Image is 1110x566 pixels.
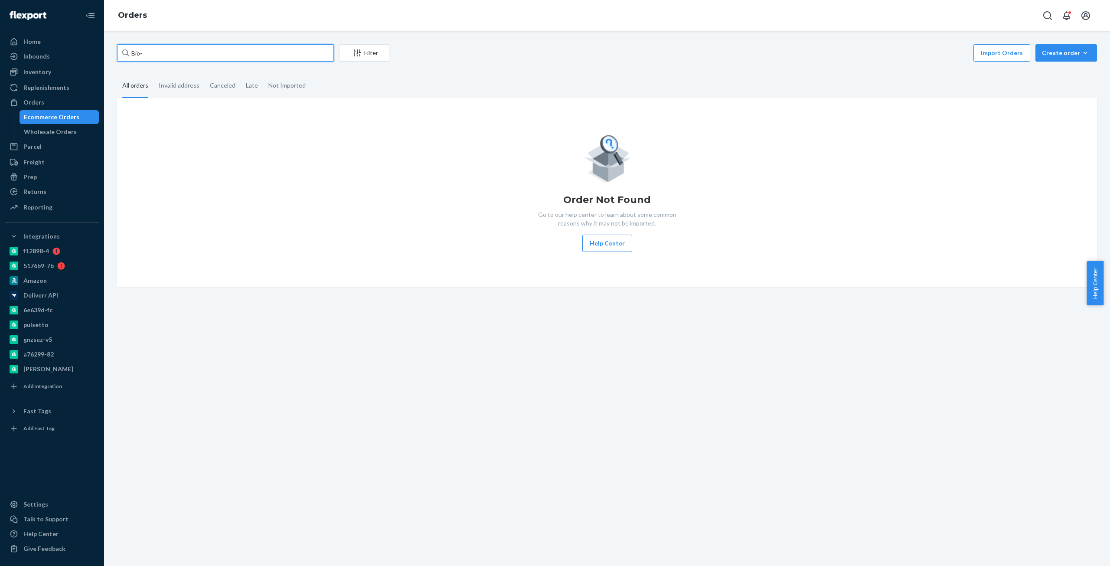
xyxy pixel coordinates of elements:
div: Reporting [23,203,52,212]
div: 6e639d-fc [23,306,52,314]
button: Open Search Box [1039,7,1056,24]
a: Prep [5,170,99,184]
button: Help Center [1087,261,1103,305]
div: Settings [23,500,48,509]
div: Canceled [210,74,235,97]
div: Amazon [23,276,47,285]
a: Amazon [5,274,99,288]
button: Open notifications [1058,7,1075,24]
div: Add Integration [23,383,62,390]
a: Replenishments [5,81,99,95]
button: Integrations [5,229,99,243]
a: Orders [118,10,147,20]
div: Fast Tags [23,407,51,416]
a: Talk to Support [5,512,99,526]
a: Home [5,35,99,49]
div: Orders [23,98,44,107]
div: Give Feedback [23,544,65,553]
button: Filter [339,44,389,62]
div: Home [23,37,41,46]
a: Returns [5,185,99,199]
div: gnzsuz-v5 [23,335,52,344]
div: pulsetto [23,321,49,329]
button: Close Navigation [82,7,99,24]
a: pulsetto [5,318,99,332]
a: Add Fast Tag [5,422,99,435]
a: f12898-4 [5,244,99,258]
img: Empty list [584,133,631,183]
button: Help Center [582,235,632,252]
a: Add Integration [5,380,99,393]
div: Freight [23,158,45,167]
a: Reporting [5,200,99,214]
div: Wholesale Orders [24,128,77,136]
div: Ecommerce Orders [24,113,79,121]
div: All orders [122,74,148,98]
button: Import Orders [973,44,1030,62]
button: Give Feedback [5,542,99,556]
a: gnzsuz-v5 [5,333,99,347]
div: 5176b9-7b [23,262,54,270]
a: 5176b9-7b [5,259,99,273]
a: Wholesale Orders [20,125,99,139]
h1: Order Not Found [563,193,651,207]
a: Parcel [5,140,99,154]
a: [PERSON_NAME] [5,362,99,376]
div: Inventory [23,68,51,76]
div: Parcel [23,142,42,151]
a: Settings [5,497,99,511]
img: Flexport logo [10,11,46,20]
a: Inbounds [5,49,99,63]
a: Freight [5,155,99,169]
div: Talk to Support [23,515,69,523]
div: Replenishments [23,83,69,92]
input: Search orders [117,44,334,62]
a: Help Center [5,527,99,541]
button: Open account menu [1077,7,1094,24]
div: Inbounds [23,52,50,61]
div: a76299-82 [23,350,54,359]
div: Late [246,74,258,97]
div: Prep [23,173,37,181]
div: Not Imported [268,74,306,97]
div: Add Fast Tag [23,425,55,432]
a: 6e639d-fc [5,303,99,317]
button: Create order [1035,44,1097,62]
a: Orders [5,95,99,109]
a: Inventory [5,65,99,79]
div: Returns [23,187,46,196]
div: Deliverr API [23,291,58,300]
div: Integrations [23,232,60,241]
ol: breadcrumbs [111,3,154,28]
div: [PERSON_NAME] [23,365,73,373]
div: Filter [340,49,389,57]
div: Create order [1042,49,1090,57]
div: f12898-4 [23,247,49,255]
a: Deliverr API [5,288,99,302]
p: Go to our help center to learn about some common reasons why it may not be imported. [531,210,683,228]
div: Help Center [23,530,59,538]
a: Ecommerce Orders [20,110,99,124]
button: Fast Tags [5,404,99,418]
a: a76299-82 [5,347,99,361]
div: Invalid address [159,74,199,97]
